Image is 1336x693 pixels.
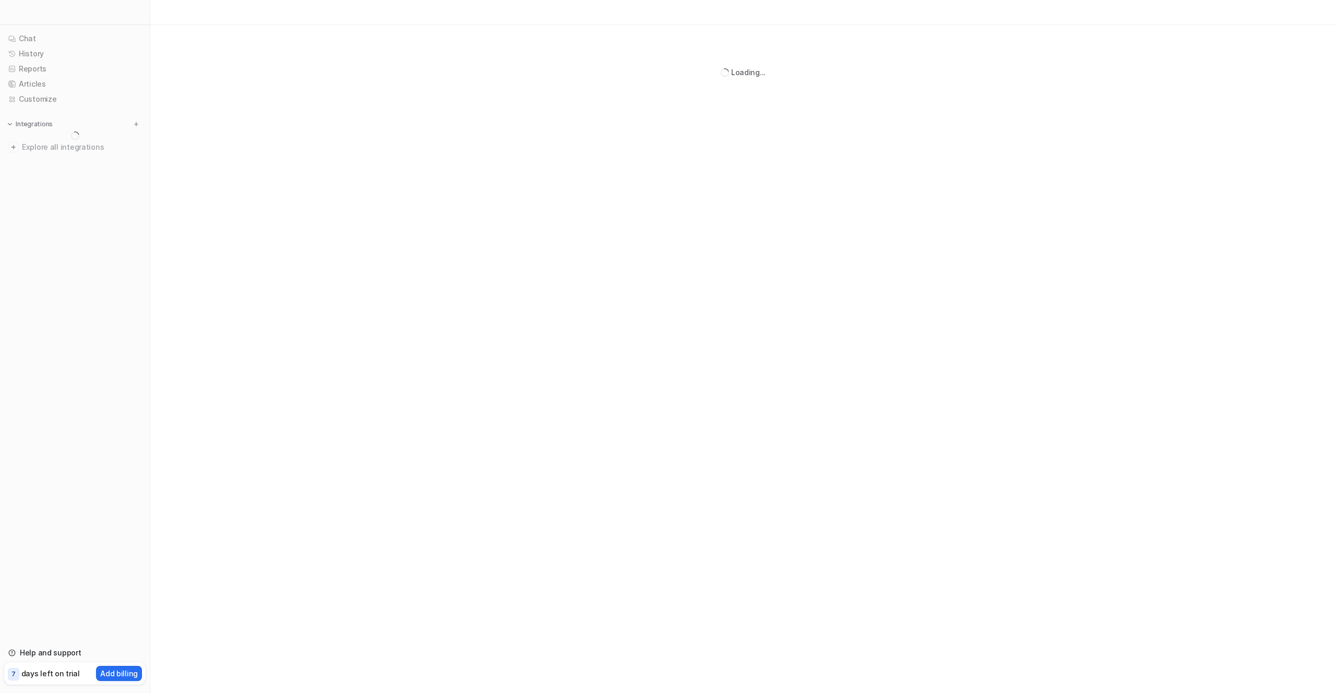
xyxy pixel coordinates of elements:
[4,140,146,154] a: Explore all integrations
[16,120,53,128] p: Integrations
[4,46,146,61] a: History
[8,142,19,152] img: explore all integrations
[11,670,16,679] p: 7
[4,119,56,129] button: Integrations
[6,121,14,128] img: expand menu
[4,646,146,660] a: Help and support
[96,666,142,681] button: Add billing
[133,121,140,128] img: menu_add.svg
[22,139,141,156] span: Explore all integrations
[4,92,146,106] a: Customize
[4,62,146,76] a: Reports
[21,668,80,679] p: days left on trial
[4,77,146,91] a: Articles
[100,668,138,679] p: Add billing
[731,67,766,78] div: Loading...
[4,31,146,46] a: Chat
